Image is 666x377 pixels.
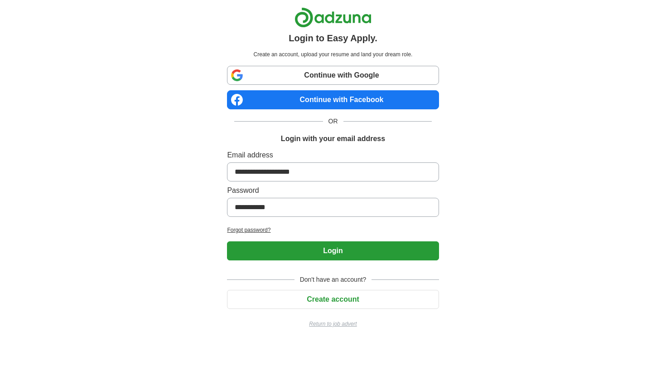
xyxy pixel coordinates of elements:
label: Email address [227,150,439,161]
h1: Login with your email address [281,133,385,144]
p: Create an account, upload your resume and land your dream role. [229,50,437,59]
a: Create account [227,295,439,303]
button: Login [227,241,439,260]
a: Forgot password? [227,226,439,234]
span: OR [323,117,343,126]
a: Continue with Facebook [227,90,439,109]
img: Adzuna logo [294,7,372,28]
label: Password [227,185,439,196]
h1: Login to Easy Apply. [289,31,377,45]
a: Return to job advert [227,320,439,328]
a: Continue with Google [227,66,439,85]
button: Create account [227,290,439,309]
span: Don't have an account? [294,275,372,284]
